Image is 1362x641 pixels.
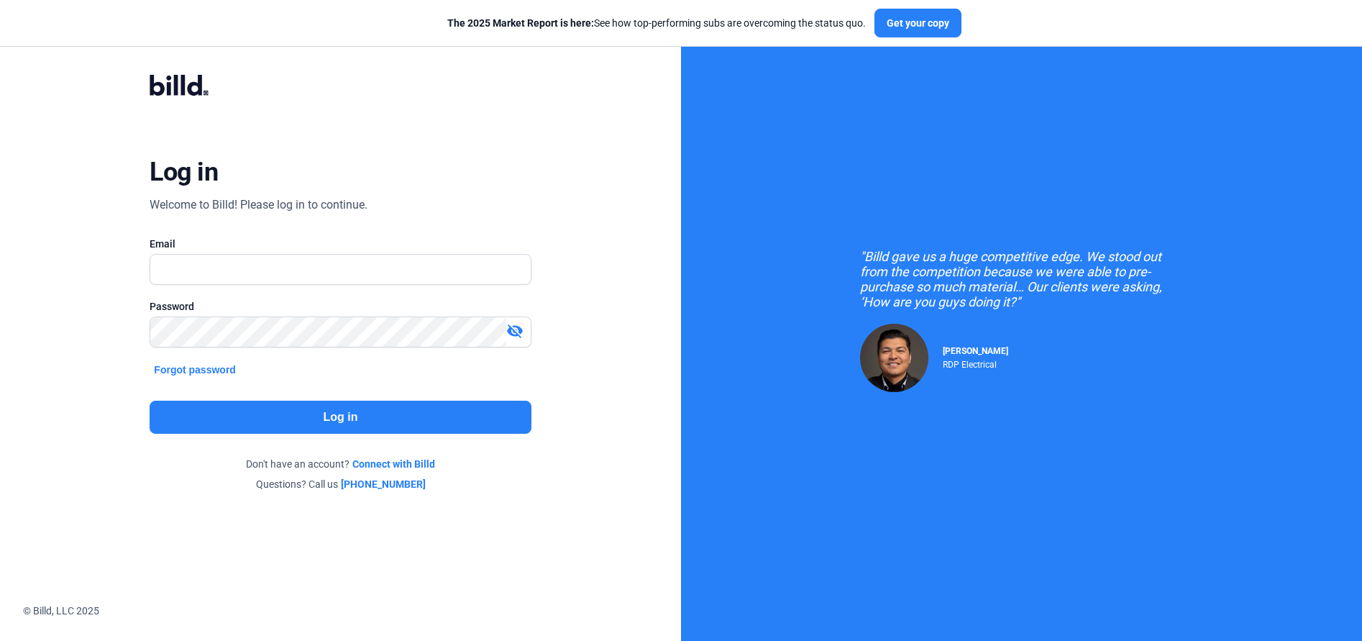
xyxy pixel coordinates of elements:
[860,324,928,392] img: Raul Pacheco
[150,401,531,434] button: Log in
[874,9,961,37] button: Get your copy
[150,457,531,471] div: Don't have an account?
[506,322,524,340] mat-icon: visibility_off
[150,237,531,251] div: Email
[150,299,531,314] div: Password
[150,196,367,214] div: Welcome to Billd! Please log in to continue.
[943,356,1008,370] div: RDP Electrical
[352,457,435,471] a: Connect with Billd
[150,362,240,378] button: Forgot password
[943,346,1008,356] span: [PERSON_NAME]
[860,249,1184,309] div: "Billd gave us a huge competitive edge. We stood out from the competition because we were able to...
[341,477,426,491] a: [PHONE_NUMBER]
[447,16,866,30] div: See how top-performing subs are overcoming the status quo.
[150,477,531,491] div: Questions? Call us
[447,17,594,29] span: The 2025 Market Report is here:
[150,156,218,188] div: Log in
